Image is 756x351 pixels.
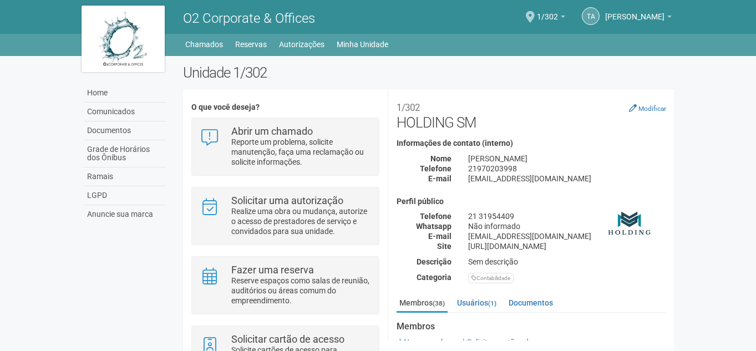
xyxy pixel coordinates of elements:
div: 21970203998 [460,164,674,174]
span: Thamiris Abdala [605,2,664,21]
span: 1/302 [537,2,558,21]
div: [EMAIL_ADDRESS][DOMAIN_NAME] [460,174,674,184]
small: 1/302 [397,102,420,113]
p: Realize uma obra ou mudança, autorize o acesso de prestadores de serviço e convidados para sua un... [231,206,371,236]
a: Comunicados [84,103,166,121]
a: Solicitar cartões de acesso [460,338,559,347]
strong: Fazer uma reserva [231,264,314,276]
a: Reservas [235,37,267,52]
a: Ramais [84,167,166,186]
strong: Solicitar uma autorização [231,195,343,206]
h4: O que você deseja? [191,103,379,111]
h4: Perfil público [397,197,666,206]
div: Não informado [460,221,674,231]
h2: HOLDING SM [397,98,666,131]
p: Reserve espaços como salas de reunião, auditórios ou áreas comum do empreendimento. [231,276,371,306]
strong: Membros [397,322,666,332]
a: Abrir um chamado Reporte um problema, solicite manutenção, faça uma reclamação ou solicite inform... [200,126,371,167]
a: Usuários(1) [454,294,499,311]
img: logo.jpg [82,6,165,72]
div: [EMAIL_ADDRESS][DOMAIN_NAME] [460,231,674,241]
small: (38) [433,299,445,307]
a: Novo membro [397,338,453,347]
strong: Categoria [417,273,451,282]
div: [PERSON_NAME] [460,154,674,164]
a: Documentos [506,294,556,311]
strong: Site [437,242,451,251]
div: 21 31954409 [460,211,674,221]
a: Autorizações [279,37,324,52]
div: Contabilidade [468,273,514,283]
strong: Nome [430,154,451,163]
strong: Whatsapp [416,222,451,231]
strong: Telefone [420,164,451,173]
strong: Solicitar cartão de acesso [231,333,344,345]
strong: Descrição [417,257,451,266]
a: 1/302 [537,14,565,23]
strong: E-mail [428,174,451,183]
strong: E-mail [428,232,451,241]
a: Solicitar uma autorização Realize uma obra ou mudança, autorize o acesso de prestadores de serviç... [200,196,371,236]
a: Minha Unidade [337,37,388,52]
h2: Unidade 1/302 [183,64,675,81]
a: LGPD [84,186,166,205]
a: Membros(38) [397,294,448,313]
a: Modificar [629,104,666,113]
a: Anuncie sua marca [84,205,166,223]
small: Modificar [638,105,666,113]
a: TA [582,7,600,25]
span: O2 Corporate & Offices [183,11,315,26]
strong: Abrir um chamado [231,125,313,137]
a: Fazer uma reserva Reserve espaços como salas de reunião, auditórios ou áreas comum do empreendime... [200,265,371,306]
a: Chamados [185,37,223,52]
a: Documentos [84,121,166,140]
div: [URL][DOMAIN_NAME] [460,241,674,251]
div: Sem descrição [460,257,674,267]
p: Reporte um problema, solicite manutenção, faça uma reclamação ou solicite informações. [231,137,371,167]
a: Home [84,84,166,103]
img: business.png [602,197,658,253]
h4: Informações de contato (interno) [397,139,666,147]
strong: Telefone [420,212,451,221]
small: (1) [488,299,496,307]
a: [PERSON_NAME] [605,14,672,23]
a: Grade de Horários dos Ônibus [84,140,166,167]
